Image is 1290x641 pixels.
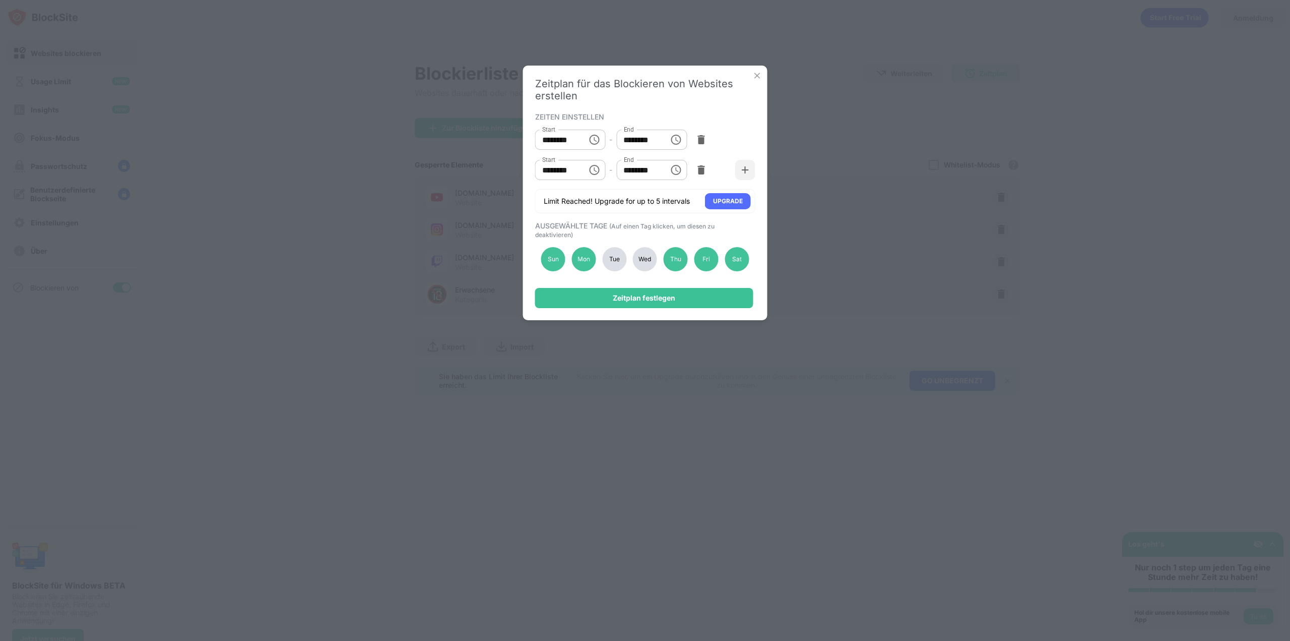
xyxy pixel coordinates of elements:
[544,196,690,206] div: Limit Reached! Upgrade for up to 5 intervals
[535,78,755,102] div: Zeitplan für das Blockieren von Websites erstellen
[633,247,657,271] div: Wed
[664,247,688,271] div: Thu
[571,247,596,271] div: Mon
[535,112,753,121] div: ZEITEN EINSTELLEN
[623,125,634,134] label: End
[694,247,719,271] div: Fri
[725,247,749,271] div: Sat
[542,155,555,164] label: Start
[584,130,604,150] button: Choose time, selected time is 12:00 AM
[613,294,675,302] div: Zeitplan festlegen
[535,222,715,239] span: (Auf einen Tag klicken, um diesen zu deaktivieren)
[584,160,604,180] button: Choose time, selected time is 11:00 PM
[609,164,612,176] div: -
[623,155,634,164] label: End
[713,196,743,206] div: UPGRADE
[542,125,555,134] label: Start
[541,247,565,271] div: Sun
[535,221,753,239] div: AUSGEWÄHLTE TAGE
[602,247,626,271] div: Tue
[752,71,762,81] img: x-button.svg
[609,134,612,145] div: -
[666,160,686,180] button: Choose time, selected time is 11:59 PM
[666,130,686,150] button: Choose time, selected time is 7:00 PM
